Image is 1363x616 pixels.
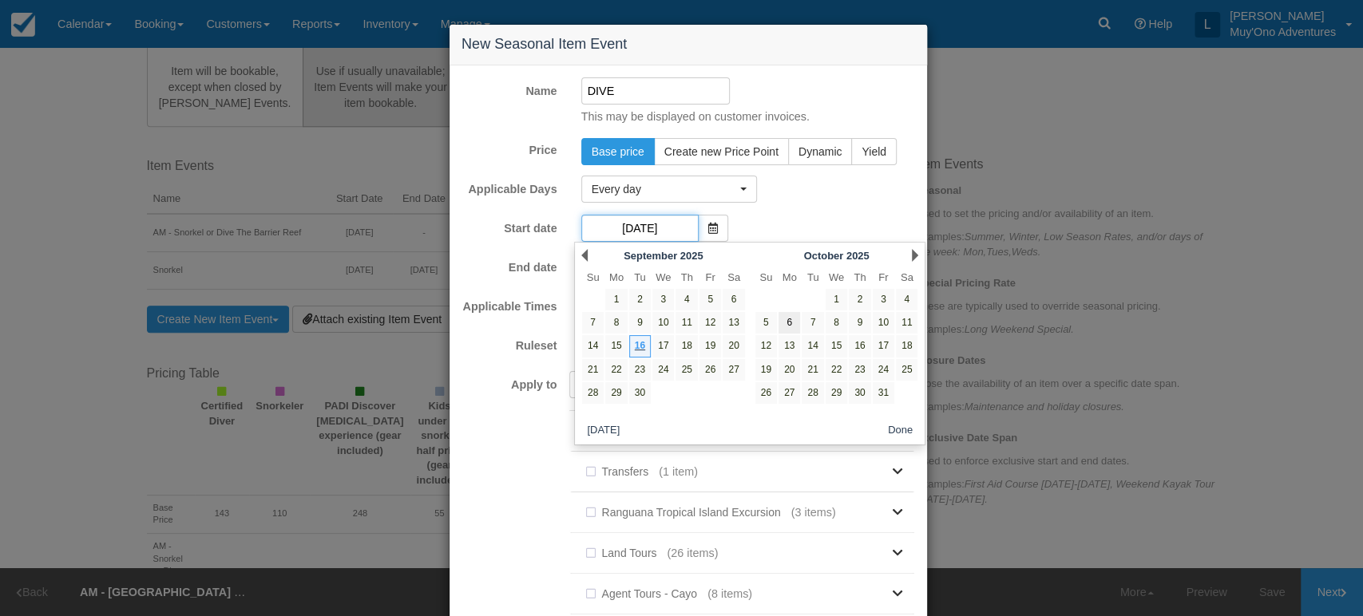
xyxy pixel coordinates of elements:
a: 13 [723,312,744,334]
a: 6 [723,289,744,310]
a: 14 [802,335,823,357]
label: Start date [450,215,569,237]
a: 15 [605,335,627,357]
a: 4 [896,289,917,310]
a: 4 [676,289,697,310]
a: 20 [779,359,800,381]
a: 6 [779,312,800,334]
a: 21 [802,359,823,381]
span: 2025 [846,250,870,262]
a: 20 [723,335,744,357]
span: Wednesday [656,271,671,283]
a: 10 [652,312,674,334]
span: 2025 [680,250,703,262]
span: Dynamic [798,145,842,158]
span: Sunday [587,271,600,283]
a: 14 [582,335,604,357]
a: 12 [755,335,777,357]
span: (3 items) [791,504,836,521]
span: Thursday [854,271,866,283]
button: Dynamic [788,138,852,165]
span: Monday [783,271,797,283]
a: 8 [605,312,627,334]
button: Create new Price Point [654,138,789,165]
a: 7 [582,312,604,334]
label: Transfers [581,460,660,484]
a: 30 [629,382,651,404]
a: Prev [581,249,588,262]
a: 18 [896,335,917,357]
span: Thursday [681,271,693,283]
button: Done [882,421,919,440]
a: 3 [652,289,674,310]
span: (8 items) [707,586,752,602]
a: 15 [826,335,847,357]
span: Saturday [901,271,913,283]
span: Base price [592,145,644,158]
a: 16 [629,335,651,357]
span: Friday [878,271,888,283]
a: 23 [629,359,651,381]
a: 18 [676,335,697,357]
label: Price [450,136,569,159]
a: 17 [652,335,674,357]
a: 17 [873,335,894,357]
span: Every day [592,181,736,197]
span: Saturday [727,271,740,283]
a: 23 [849,359,870,381]
a: 30 [849,382,870,404]
a: 24 [652,359,674,381]
a: 5 [755,312,777,334]
a: 10 [873,312,894,334]
h4: New Seasonal Item Event [462,37,915,53]
label: Applicable Times [450,293,569,315]
a: 12 [699,312,721,334]
p: This may be displayed on customer invoices. [569,109,916,125]
button: [DATE] [581,421,626,440]
a: 25 [896,359,917,381]
a: 29 [826,382,847,404]
span: Wednesday [829,271,844,283]
a: 1 [605,289,627,310]
button: Base price [581,138,655,165]
button: Every day [581,176,757,203]
label: End date [450,254,569,276]
label: Ruleset [450,332,569,354]
a: 28 [582,382,604,404]
label: Ranguana Tropical Island Excursion [581,500,791,524]
a: 19 [755,359,777,381]
a: 11 [896,312,917,334]
label: Applicable Days [450,176,569,198]
span: Monday [609,271,624,283]
span: (26 items) [667,545,718,562]
a: 9 [849,312,870,334]
button: Select All [569,371,636,398]
a: 29 [605,382,627,404]
a: 11 [676,312,697,334]
a: 22 [826,359,847,381]
a: Next [912,249,918,262]
a: 26 [755,382,777,404]
a: 3 [873,289,894,310]
a: 27 [723,359,744,381]
a: 7 [802,312,823,334]
span: (1 item) [659,464,698,480]
a: 13 [779,335,800,357]
a: 27 [779,382,800,404]
span: September [624,250,677,262]
a: 28 [802,382,823,404]
span: Sunday [759,271,772,283]
span: Tuesday [807,271,819,283]
span: October [803,250,843,262]
label: Apply to [450,371,569,393]
a: 19 [699,335,721,357]
button: Yield [851,138,897,165]
a: 31 [873,382,894,404]
a: 5 [699,289,721,310]
a: 22 [605,359,627,381]
a: 2 [849,289,870,310]
label: Land Tours [581,541,668,565]
span: Friday [705,271,715,283]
